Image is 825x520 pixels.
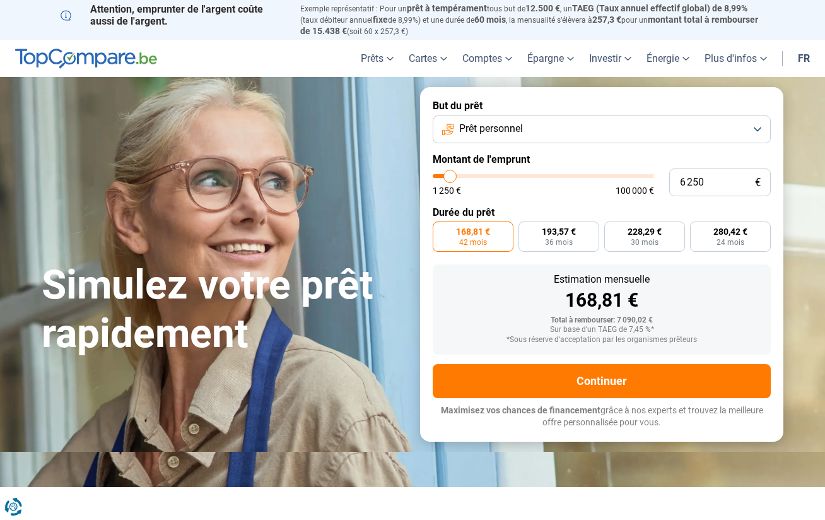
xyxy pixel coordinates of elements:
span: 228,29 € [628,227,662,236]
span: € [755,177,761,188]
span: TAEG (Taux annuel effectif global) de 8,99% [572,3,747,13]
div: Estimation mensuelle [443,275,761,285]
button: Continuer [433,364,771,398]
span: Maximisez vos chances de financement [441,405,600,415]
div: 168,81 € [443,291,761,310]
span: montant total à rembourser de 15.438 € [300,15,758,36]
span: 100 000 € [616,186,654,195]
span: 12.500 € [525,3,560,13]
p: Attention, emprunter de l'argent coûte aussi de l'argent. [61,3,285,27]
span: 168,81 € [456,227,490,236]
span: 257,3 € [592,15,621,25]
img: TopCompare [15,49,157,69]
a: Comptes [455,40,520,77]
span: 60 mois [474,15,506,25]
button: Prêt personnel [433,115,771,143]
a: Énergie [639,40,697,77]
span: 24 mois [717,239,744,246]
a: Prêts [353,40,401,77]
span: 1 250 € [433,186,461,195]
span: fixe [373,15,388,25]
a: Épargne [520,40,582,77]
a: fr [790,40,817,77]
span: prêt à tempérament [407,3,487,13]
label: Durée du prêt [433,206,771,218]
p: Exemple représentatif : Pour un tous but de , un (taux débiteur annuel de 8,99%) et une durée de ... [300,3,764,37]
p: grâce à nos experts et trouvez la meilleure offre personnalisée pour vous. [433,405,771,429]
label: Montant de l'emprunt [433,153,771,165]
span: Prêt personnel [459,122,523,136]
span: 42 mois [459,239,487,246]
h1: Simulez votre prêt rapidement [42,261,405,358]
span: 30 mois [631,239,658,246]
span: 36 mois [545,239,573,246]
label: But du prêt [433,100,771,112]
div: Sur base d'un TAEG de 7,45 %* [443,326,761,334]
div: Total à rembourser: 7 090,02 € [443,316,761,325]
a: Plus d'infos [697,40,775,77]
span: 193,57 € [542,227,576,236]
span: 280,42 € [713,227,747,236]
a: Investir [582,40,639,77]
a: Cartes [401,40,455,77]
div: *Sous réserve d'acceptation par les organismes prêteurs [443,336,761,345]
